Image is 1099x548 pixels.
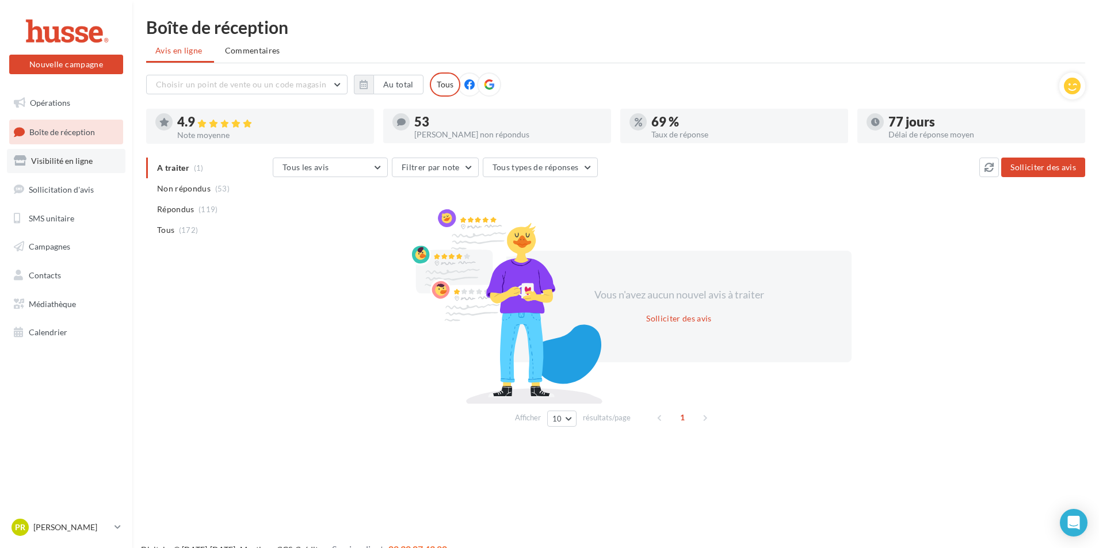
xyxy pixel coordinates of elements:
[373,75,423,94] button: Au total
[1060,509,1087,536] div: Open Intercom Messenger
[354,75,423,94] button: Au total
[29,242,70,251] span: Campagnes
[199,205,218,214] span: (119)
[7,91,125,115] a: Opérations
[29,185,94,194] span: Sollicitation d'avis
[156,79,326,89] span: Choisir un point de vente ou un code magasin
[1001,158,1085,177] button: Solliciter des avis
[177,116,365,129] div: 4.9
[651,131,839,139] div: Taux de réponse
[30,98,70,108] span: Opérations
[177,131,365,139] div: Note moyenne
[225,45,280,56] span: Commentaires
[7,292,125,316] a: Médiathèque
[580,288,778,302] div: Vous n'avez aucun nouvel avis à traiter
[7,149,125,173] a: Visibilité en ligne
[430,72,460,97] div: Tous
[9,516,123,538] a: PR [PERSON_NAME]
[7,263,125,288] a: Contacts
[7,235,125,259] a: Campagnes
[146,75,348,94] button: Choisir un point de vente ou un code magasin
[414,116,602,128] div: 53
[157,224,174,236] span: Tous
[33,522,110,533] p: [PERSON_NAME]
[31,156,93,166] span: Visibilité en ligne
[29,327,67,337] span: Calendrier
[29,270,61,280] span: Contacts
[493,162,579,172] span: Tous types de réponses
[146,18,1085,36] div: Boîte de réception
[7,206,125,231] a: SMS unitaire
[29,299,76,309] span: Médiathèque
[29,213,74,223] span: SMS unitaire
[552,414,562,423] span: 10
[483,158,598,177] button: Tous types de réponses
[583,412,631,423] span: résultats/page
[673,408,692,427] span: 1
[283,162,329,172] span: Tous les avis
[157,204,194,215] span: Répondus
[651,116,839,128] div: 69 %
[7,320,125,344] a: Calendrier
[179,225,199,235] span: (172)
[29,127,95,136] span: Boîte de réception
[157,183,211,194] span: Non répondus
[15,522,25,533] span: PR
[215,184,230,193] span: (53)
[7,120,125,144] a: Boîte de réception
[547,411,577,427] button: 10
[888,116,1076,128] div: 77 jours
[515,412,541,423] span: Afficher
[7,178,125,202] a: Sollicitation d'avis
[642,312,716,325] button: Solliciter des avis
[392,158,479,177] button: Filtrer par note
[414,131,602,139] div: [PERSON_NAME] non répondus
[273,158,388,177] button: Tous les avis
[9,55,123,74] button: Nouvelle campagne
[888,131,1076,139] div: Délai de réponse moyen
